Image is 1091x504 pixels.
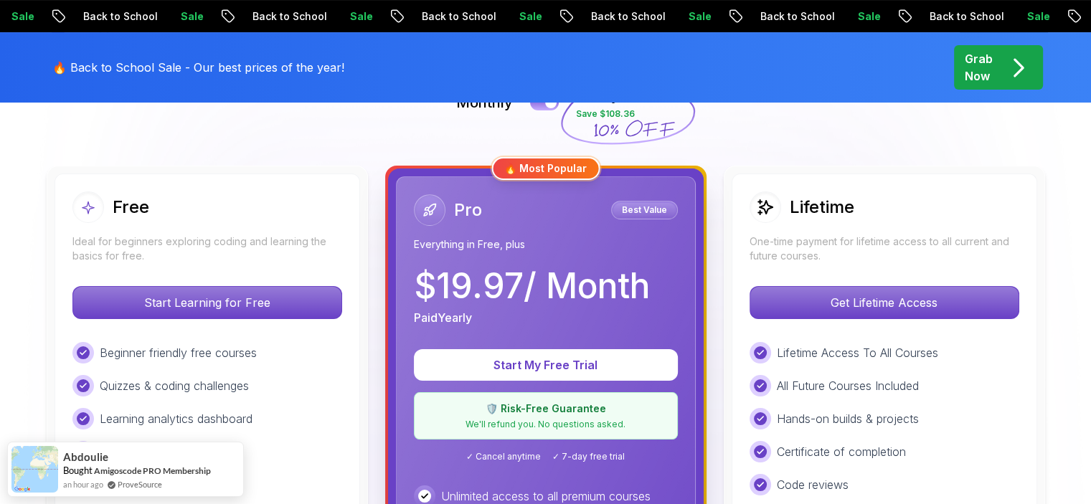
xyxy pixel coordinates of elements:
[414,269,650,303] p: $ 19.97 / Month
[1015,9,1061,24] p: Sale
[73,287,341,318] p: Start Learning for Free
[790,196,854,219] h2: Lifetime
[72,295,342,310] a: Start Learning for Free
[777,443,906,460] p: Certificate of completion
[748,9,846,24] p: Back to School
[414,309,472,326] p: Paid Yearly
[965,50,993,85] p: Grab Now
[466,451,541,462] span: ✓ Cancel anytime
[63,465,93,476] span: Bought
[72,234,342,263] p: Ideal for beginners exploring coding and learning the basics for free.
[100,377,249,394] p: Quizzes & coding challenges
[72,286,342,319] button: Start Learning for Free
[579,9,676,24] p: Back to School
[423,401,669,416] p: 🛡️ Risk-Free Guarantee
[94,465,211,476] a: Amigoscode PRO Membership
[410,9,507,24] p: Back to School
[71,9,169,24] p: Back to School
[917,9,1015,24] p: Back to School
[100,344,257,361] p: Beginner friendly free courses
[414,237,678,252] p: Everything in Free, plus
[11,446,58,493] img: provesource social proof notification image
[423,419,669,430] p: We'll refund you. No questions asked.
[414,349,678,381] button: Start My Free Trial
[100,410,252,427] p: Learning analytics dashboard
[846,9,892,24] p: Sale
[750,286,1019,319] button: Get Lifetime Access
[777,377,919,394] p: All Future Courses Included
[676,9,722,24] p: Sale
[552,451,625,462] span: ✓ 7-day free trial
[118,478,162,490] a: ProveSource
[338,9,384,24] p: Sale
[777,344,938,361] p: Lifetime Access To All Courses
[777,410,919,427] p: Hands-on builds & projects
[240,9,338,24] p: Back to School
[613,203,676,217] p: Best Value
[63,478,103,490] span: an hour ago
[507,9,553,24] p: Sale
[431,356,661,374] p: Start My Free Trial
[113,196,149,219] h2: Free
[750,234,1019,263] p: One-time payment for lifetime access to all current and future courses.
[777,476,849,493] p: Code reviews
[456,92,513,113] p: Monthly
[52,59,344,76] p: 🔥 Back to School Sale - Our best prices of the year!
[169,9,214,24] p: Sale
[750,287,1019,318] p: Get Lifetime Access
[750,295,1019,310] a: Get Lifetime Access
[454,199,482,222] h2: Pro
[63,451,108,463] span: Abdoulie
